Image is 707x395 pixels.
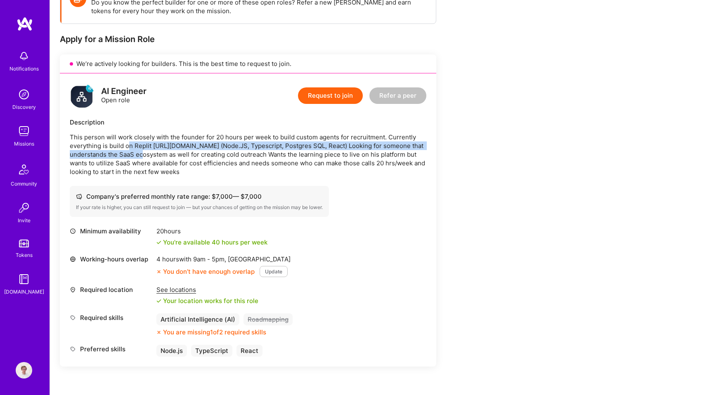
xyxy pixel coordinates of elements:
i: icon World [70,256,76,262]
div: We’re actively looking for builders. This is the best time to request to join. [60,54,436,73]
div: Apply for a Mission Role [60,34,436,45]
div: Your location works for this role [156,296,258,305]
div: Tokens [16,251,33,259]
div: Roadmapping [244,313,293,325]
div: If your rate is higher, you can still request to join — but your chances of getting on the missio... [76,204,323,211]
div: Artificial Intelligence (AI) [156,313,239,325]
img: User Avatar [16,362,32,379]
img: teamwork [16,123,32,139]
i: icon CloseOrange [156,330,161,335]
div: Notifications [9,64,39,73]
span: 9am - 5pm , [192,255,228,263]
div: 4 hours with [GEOGRAPHIC_DATA] [156,255,291,263]
div: Required location [70,285,152,294]
img: tokens [19,240,29,247]
img: Community [14,160,34,179]
div: You are missing 1 of 2 required skills [163,328,266,336]
div: Description [70,118,426,127]
div: You don’t have enough overlap [156,267,255,276]
div: 20 hours [156,227,267,235]
div: Node.js [156,345,187,357]
div: Discovery [12,103,36,111]
div: Invite [18,216,31,225]
img: bell [16,48,32,64]
i: icon Check [156,299,161,303]
i: icon CloseOrange [156,269,161,274]
i: icon Clock [70,228,76,234]
div: Preferred skills [70,345,152,353]
div: Required skills [70,313,152,322]
img: guide book [16,271,32,287]
img: logo [17,16,33,31]
div: Minimum availability [70,227,152,235]
div: You're available 40 hours per week [156,238,267,247]
button: Request to join [298,87,363,104]
div: See locations [156,285,258,294]
img: Invite [16,200,32,216]
div: [DOMAIN_NAME] [4,287,44,296]
p: This person will work closely with the founder for 20 hours per week to build custom agents for r... [70,133,426,176]
div: React [236,345,262,357]
i: icon Check [156,240,161,245]
div: AI Engineer [101,87,147,96]
div: Missions [14,139,34,148]
div: Community [11,179,37,188]
img: logo [70,83,95,108]
button: Refer a peer [369,87,426,104]
div: TypeScript [191,345,232,357]
div: Company's preferred monthly rate range: $ 7,000 — $ 7,000 [76,192,323,201]
i: icon Tag [70,315,76,321]
img: discovery [16,86,32,103]
i: icon Cash [76,193,82,200]
div: Open role [101,87,147,104]
div: Working-hours overlap [70,255,152,263]
button: Update [260,266,288,277]
i: icon Location [70,287,76,293]
i: icon Tag [70,346,76,352]
a: User Avatar [14,362,34,379]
